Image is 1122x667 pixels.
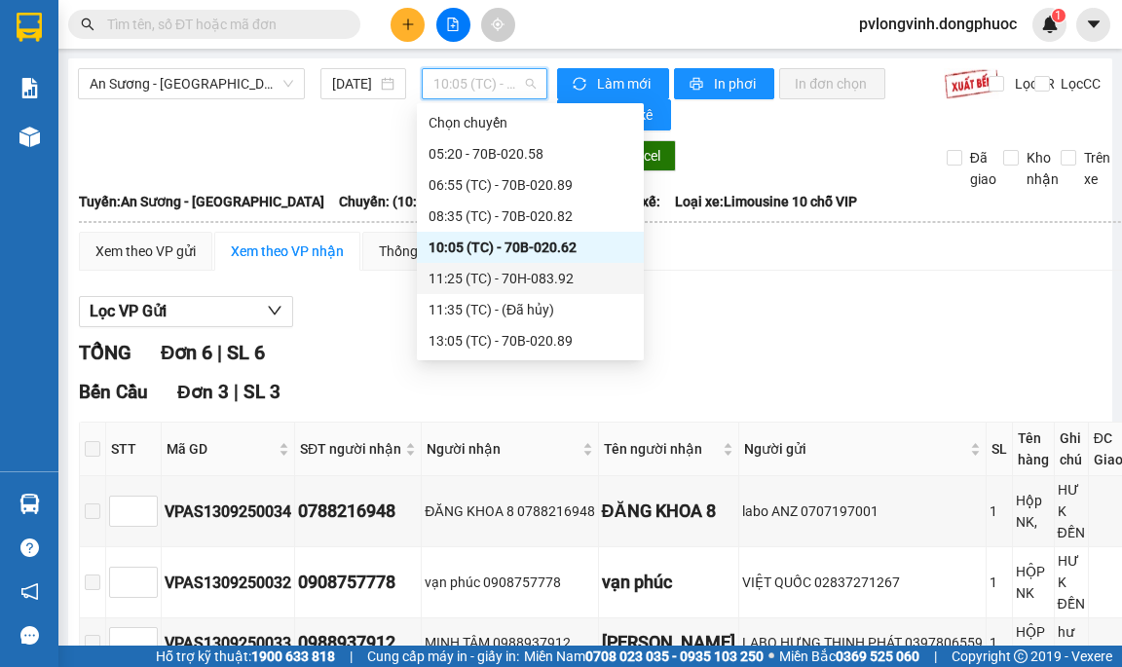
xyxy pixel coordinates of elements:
div: LABO HƯNG THỊNH PHÁT 0397806559 [742,632,983,653]
sup: 1 [1052,9,1066,22]
div: HỘP NK [1016,621,1051,664]
div: Chọn chuyến [429,112,632,133]
span: Đơn 6 [161,341,212,364]
button: In đơn chọn [779,68,885,99]
button: aim [481,8,515,42]
th: STT [106,423,162,476]
input: 13/09/2025 [332,73,377,94]
div: 11:25 (TC) - 70H-083.92 [429,268,632,289]
td: vạn phúc [599,547,739,618]
img: solution-icon [19,78,40,98]
span: Tên người nhận [604,438,719,460]
span: SĐT người nhận [300,438,401,460]
div: MINH TÂM 0988937912 [425,632,594,653]
div: hư kd [1058,621,1085,664]
th: SL [987,423,1013,476]
td: VPAS1309250032 [162,547,295,618]
span: aim [491,18,505,31]
div: 1 [990,632,1009,653]
th: Tên hàng [1013,423,1055,476]
img: 9k= [944,68,999,99]
span: | [234,381,239,403]
div: 0788216948 [298,498,418,525]
div: vạn phúc [602,569,735,596]
span: | [934,646,937,667]
span: notification [20,582,39,601]
span: SL 3 [243,381,280,403]
div: vạn phúc 0908757778 [425,572,594,593]
strong: 1900 633 818 [251,648,335,664]
span: TỔNG [79,341,131,364]
span: Mã GD [167,438,275,460]
span: Hỗ trợ kỹ thuật: [156,646,335,667]
span: Lọc CR [1007,73,1058,94]
div: ĐĂNG KHOA 8 [602,498,735,525]
button: file-add [436,8,470,42]
button: bar-chartThống kê [557,99,671,130]
div: 1 [990,500,1009,522]
img: warehouse-icon [19,127,40,147]
span: An Sương - Châu Thành [90,69,293,98]
span: question-circle [20,538,39,557]
img: warehouse-icon [19,494,40,514]
img: icon-new-feature [1041,16,1059,33]
div: HƯ K ĐỀN [1058,479,1085,543]
img: logo-vxr [17,13,42,42]
span: Loại xe: Limousine 10 chỗ VIP [675,191,857,212]
td: ĐĂNG KHOA 8 [599,476,739,547]
span: Bến Cầu [79,381,148,403]
span: 1 [1055,9,1062,22]
div: Thống kê [379,241,434,262]
span: Người nhận [427,438,578,460]
button: caret-down [1076,8,1110,42]
span: printer [690,77,706,93]
span: Lọc VP Gửi [90,299,167,323]
span: Đơn 3 [177,381,229,403]
span: Miền Bắc [779,646,919,667]
div: 05:20 - 70B-020.58 [429,143,632,165]
span: 10:05 (TC) - 70B-020.62 [433,69,536,98]
span: copyright [1014,649,1028,663]
input: Tìm tên, số ĐT hoặc mã đơn [107,14,337,35]
span: Cung cấp máy in - giấy in: [367,646,519,667]
b: Tuyến: An Sương - [GEOGRAPHIC_DATA] [79,194,324,209]
div: 08:35 (TC) - 70B-020.82 [429,205,632,227]
div: ĐĂNG KHOA 8 0788216948 [425,500,594,522]
div: 0988937912 [298,629,418,656]
th: Ghi chú [1055,423,1089,476]
div: 11:35 (TC) - (Đã hủy) [429,299,632,320]
div: VPAS1309250032 [165,571,291,595]
span: In phơi [714,73,759,94]
div: 10:05 (TC) - 70B-020.62 [429,237,632,258]
div: 1 [990,572,1009,593]
span: pvlongvinh.dongphuoc [843,12,1032,36]
div: [PERSON_NAME] [602,629,735,656]
span: | [350,646,353,667]
span: | [217,341,222,364]
span: caret-down [1085,16,1103,33]
div: Xem theo VP nhận [231,241,344,262]
span: Lọc CC [1053,73,1103,94]
span: message [20,626,39,645]
button: printerIn phơi [674,68,774,99]
div: Hộp NK, [1016,490,1051,533]
span: Kho nhận [1019,147,1066,190]
div: Xem theo VP gửi [95,241,196,262]
strong: 0708 023 035 - 0935 103 250 [585,648,764,664]
span: Trên xe [1076,147,1118,190]
span: ⚪️ [768,652,774,660]
span: down [267,303,282,318]
span: Đã giao [962,147,1004,190]
div: 13:05 (TC) - 70B-020.89 [429,330,632,352]
strong: 0369 525 060 [836,648,919,664]
span: SL 6 [227,341,265,364]
span: plus [401,18,415,31]
div: HỘP NK [1016,561,1051,604]
div: HƯ K ĐỀN [1058,550,1085,614]
span: sync [573,77,589,93]
button: Lọc VP Gửi [79,296,293,327]
div: labo ANZ 0707197001 [742,500,983,522]
span: Miền Nam [524,646,764,667]
div: VPAS1309250033 [165,631,291,655]
span: Chuyến: (10:05 [DATE]) [339,191,481,212]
